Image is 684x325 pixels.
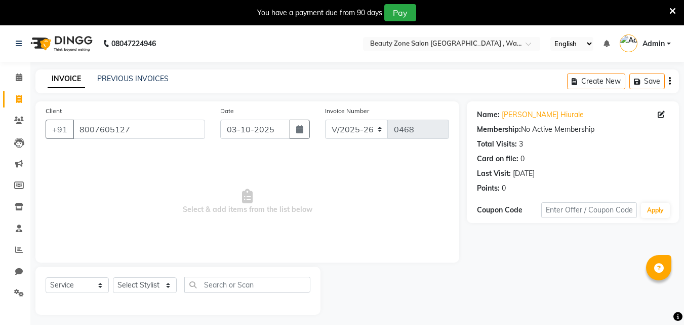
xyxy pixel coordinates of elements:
a: PREVIOUS INVOICES [97,74,169,83]
div: Points: [477,183,500,194]
button: Create New [567,74,625,89]
a: [PERSON_NAME] Hiurale [502,110,584,120]
div: You have a payment due from 90 days [257,8,382,18]
div: Last Visit: [477,168,511,179]
input: Search or Scan [184,277,310,293]
span: Select & add items from the list below [46,151,449,252]
div: 0 [502,183,506,194]
iframe: chat widget [641,284,674,315]
div: Coupon Code [477,205,541,215]
div: Name: [477,110,500,120]
div: Membership: [477,124,521,135]
a: INVOICE [48,70,85,88]
span: Admin [642,39,665,49]
input: Search by Name/Mobile/Email/Code [73,120,205,139]
div: 3 [519,139,523,150]
div: Card on file: [477,154,518,164]
input: Enter Offer / Coupon Code [541,202,637,218]
button: Save [629,74,665,89]
div: No Active Membership [477,124,669,135]
div: Total Visits: [477,139,517,150]
img: Admin [620,34,637,52]
button: +91 [46,120,74,139]
label: Invoice Number [325,106,369,116]
button: Apply [641,203,670,218]
label: Client [46,106,62,116]
button: Pay [384,4,416,21]
b: 08047224946 [111,29,156,58]
div: 0 [520,154,525,164]
div: [DATE] [513,168,535,179]
img: logo [26,29,95,58]
label: Date [220,106,234,116]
